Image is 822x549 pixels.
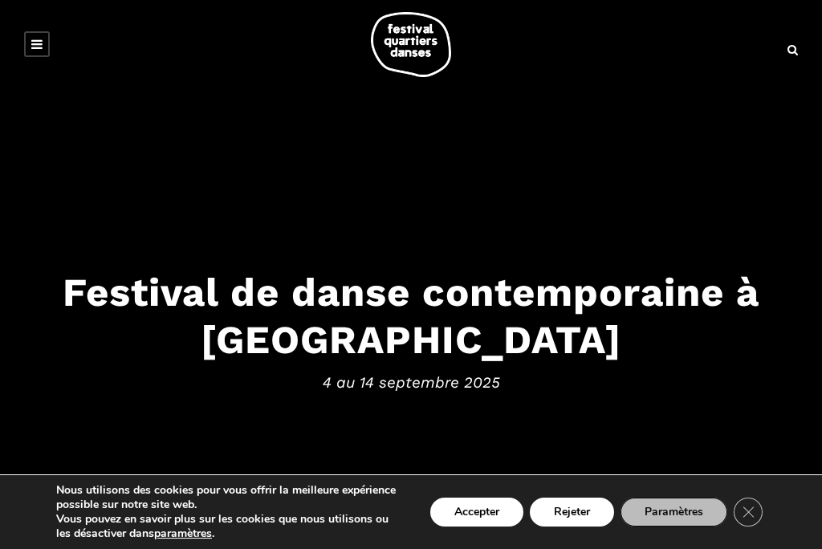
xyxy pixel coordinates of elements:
[734,498,763,527] button: Close GDPR Cookie Banner
[56,483,402,512] p: Nous utilisons des cookies pour vous offrir la meilleure expérience possible sur notre site web.
[56,512,402,541] p: Vous pouvez en savoir plus sur les cookies que nous utilisons ou les désactiver dans .
[430,498,523,527] button: Accepter
[16,371,806,395] span: 4 au 14 septembre 2025
[530,498,614,527] button: Rejeter
[16,268,806,363] h3: Festival de danse contemporaine à [GEOGRAPHIC_DATA]
[371,12,451,77] img: logo-fqd-med
[154,527,212,541] button: paramètres
[621,498,727,527] button: Paramètres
